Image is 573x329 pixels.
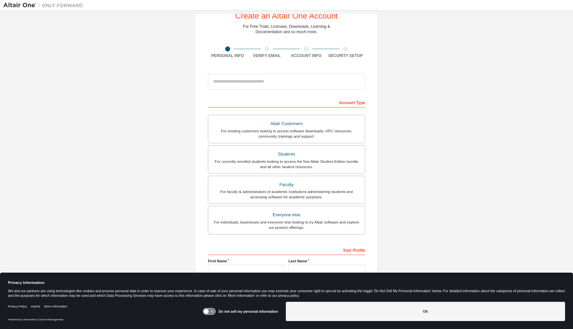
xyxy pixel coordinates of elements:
[3,2,86,9] img: Altair One
[212,150,361,159] div: Students
[212,180,361,189] div: Faculty
[326,53,365,58] div: Security Setup
[212,128,361,139] div: For existing customers looking to access software downloads, HPC resources, community, trainings ...
[212,159,361,169] div: For currently enrolled students looking to access the free Altair Student Edition bundle and all ...
[208,53,247,58] div: Personal Info
[212,119,361,128] div: Altair Customers
[235,12,338,20] div: Create an Altair One Account
[286,53,326,58] div: Account Info
[212,220,361,230] div: For individuals, businesses and everyone else looking to try Altair software and explore our prod...
[212,189,361,200] div: For faculty & administrators of academic institutions administering students and accessing softwa...
[288,258,365,264] label: Last Name
[243,24,330,34] div: For Free Trials, Licenses, Downloads, Learning & Documentation and so much more.
[208,258,285,264] label: First Name
[208,244,365,255] div: Your Profile
[212,210,361,220] div: Everyone else
[208,97,365,107] div: Account Type
[247,53,287,58] div: Verify Email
